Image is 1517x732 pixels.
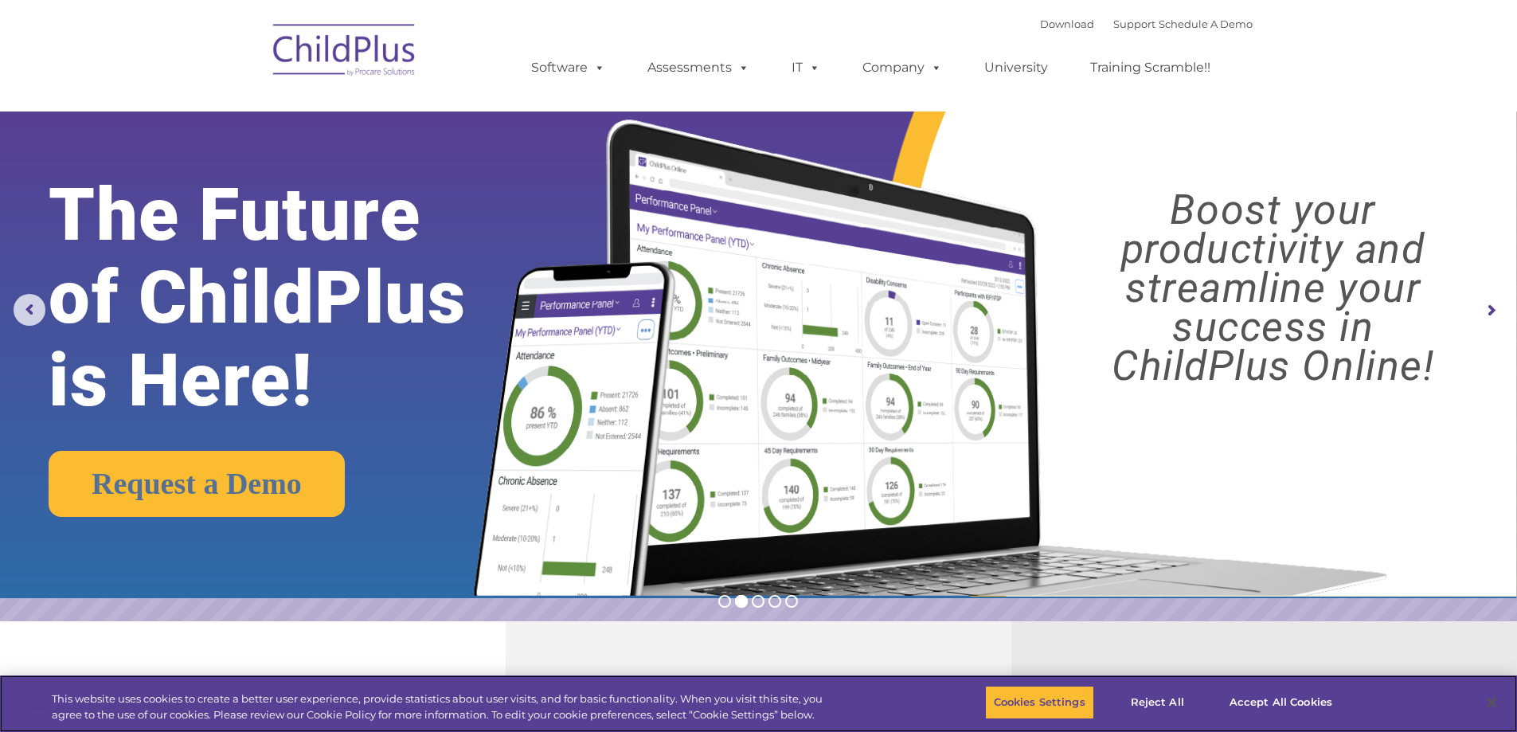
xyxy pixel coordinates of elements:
[1221,686,1341,719] button: Accept All Cookies
[515,52,621,84] a: Software
[221,170,289,182] span: Phone number
[221,105,270,117] span: Last name
[49,451,345,517] a: Request a Demo
[1474,685,1509,720] button: Close
[1159,18,1253,30] a: Schedule A Demo
[265,13,424,92] img: ChildPlus by Procare Solutions
[985,686,1094,719] button: Cookies Settings
[1113,18,1155,30] a: Support
[846,52,958,84] a: Company
[1074,52,1226,84] a: Training Scramble!!
[1040,18,1253,30] font: |
[1048,190,1498,386] rs-layer: Boost your productivity and streamline your success in ChildPlus Online!
[631,52,765,84] a: Assessments
[49,174,533,422] rs-layer: The Future of ChildPlus is Here!
[52,691,835,722] div: This website uses cookies to create a better user experience, provide statistics about user visit...
[968,52,1064,84] a: University
[1040,18,1094,30] a: Download
[1108,686,1207,719] button: Reject All
[776,52,836,84] a: IT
